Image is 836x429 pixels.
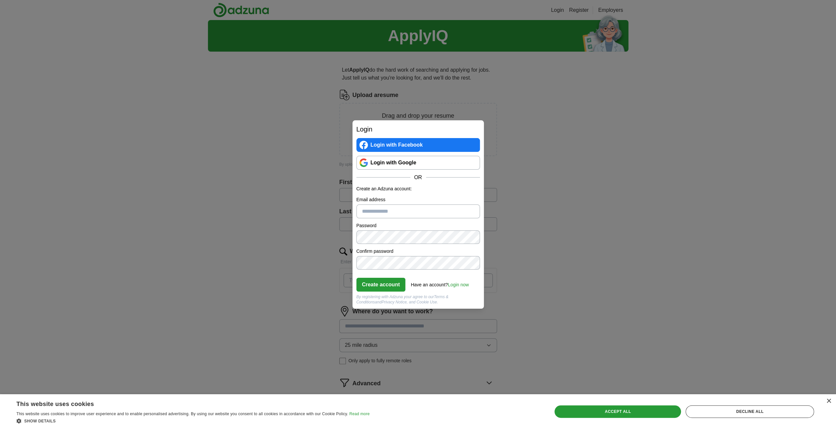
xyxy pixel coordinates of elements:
a: Login with Google [356,156,480,170]
a: Terms & Conditions [356,295,449,304]
span: OR [410,174,426,181]
span: This website uses cookies to improve user experience and to enable personalised advertising. By u... [16,412,348,416]
div: Have an account? [411,277,469,288]
a: Privacy Notice [381,300,407,304]
a: Read more, opens a new window [349,412,370,416]
label: Confirm password [356,248,480,255]
div: By registering with Adzuna your agree to our and , and Cookie Use. [356,294,480,305]
p: Create an Adzuna account: [356,185,480,192]
div: Close [826,399,831,404]
label: Email address [356,196,480,203]
a: Login with Facebook [356,138,480,152]
div: This website uses cookies [16,398,353,408]
span: Show details [24,419,56,423]
button: Create account [356,278,406,292]
div: Show details [16,417,370,424]
h2: Login [356,124,480,134]
label: Password [356,222,480,229]
div: Accept all [554,405,681,418]
div: Decline all [686,405,814,418]
a: Login now [448,282,469,287]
